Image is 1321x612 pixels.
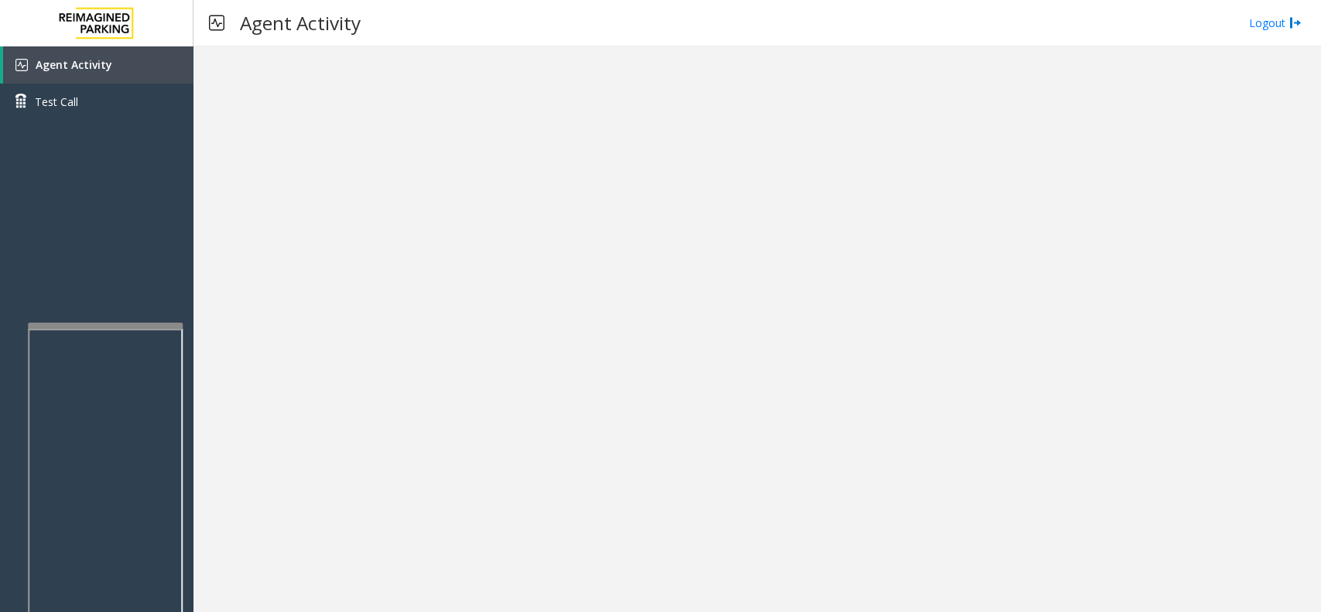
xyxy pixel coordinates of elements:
img: 'icon' [15,59,28,71]
a: Agent Activity [3,46,193,84]
a: Logout [1249,15,1302,31]
img: pageIcon [209,4,224,42]
span: Agent Activity [36,57,112,72]
span: Test Call [35,94,78,110]
img: logout [1289,15,1302,31]
h3: Agent Activity [232,4,368,42]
